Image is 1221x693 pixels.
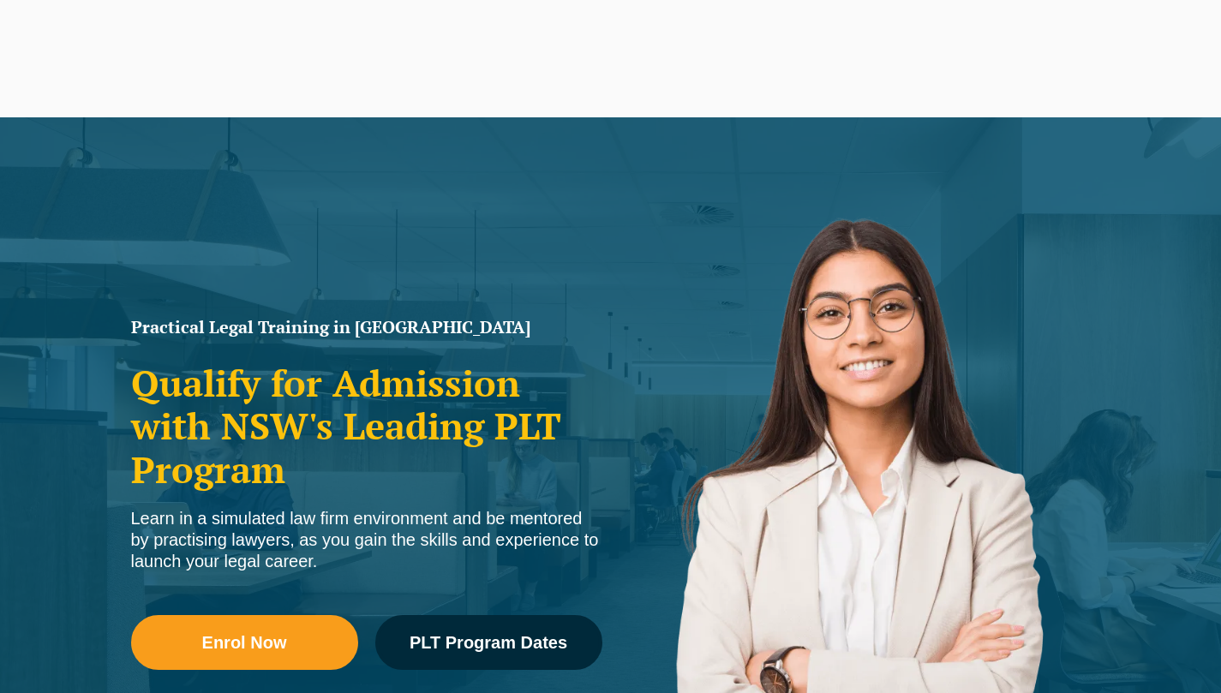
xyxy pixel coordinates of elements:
[131,319,602,336] h1: Practical Legal Training in [GEOGRAPHIC_DATA]
[375,615,602,670] a: PLT Program Dates
[202,634,287,651] span: Enrol Now
[131,508,602,572] div: Learn in a simulated law firm environment and be mentored by practising lawyers, as you gain the ...
[131,361,602,491] h2: Qualify for Admission with NSW's Leading PLT Program
[131,615,358,670] a: Enrol Now
[410,634,567,651] span: PLT Program Dates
